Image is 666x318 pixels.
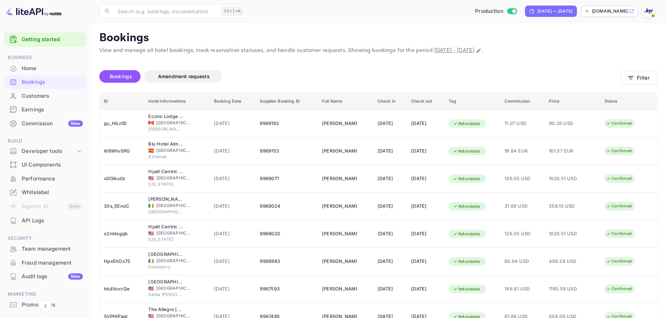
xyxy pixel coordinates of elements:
div: i68Whv5RG [104,146,140,157]
span: 126.05 USD [504,175,540,183]
div: Refundable [449,119,485,128]
div: 3Xs_5EnoC [104,201,140,212]
div: Refundable [449,175,485,183]
div: Blu Hotel Almansa [148,141,183,148]
div: Courtney Baldiwn [322,173,357,184]
div: Cheri Tuccelli [322,201,357,212]
div: 9969071 [260,173,314,184]
span: Production [475,7,503,15]
div: Lilly McCallum [322,118,357,129]
th: Commission [500,93,545,110]
div: Developer tools [22,147,76,155]
div: Cheri Tuccelli [322,256,357,267]
div: Econo Lodge Taber [148,113,183,120]
div: [DATE] [378,118,403,129]
span: 146.81 USD [504,285,540,293]
div: [DATE] [378,201,403,212]
div: 9969020 [260,228,314,239]
div: New [68,273,83,280]
div: [DATE] [411,146,440,157]
div: Confirmed [602,257,636,266]
a: Bookings [4,75,86,88]
div: [DATE] [378,256,403,267]
span: United States of America [148,176,154,180]
a: Promo codes [4,298,86,311]
div: 9967593 [260,283,314,295]
div: Hyatt Centric Times Square New York [148,223,183,230]
span: [DATE] [214,120,252,127]
a: CommissionNew [4,117,86,130]
div: API Logs [4,214,86,228]
span: 258.15 USD [549,202,584,210]
span: Enniskerry [148,264,183,270]
span: Marketing [4,290,86,298]
div: 9969024 [260,201,314,212]
th: Check in [373,93,407,110]
div: [DATE] [378,228,403,239]
div: Home [22,65,83,73]
div: Confirmed [602,284,636,293]
span: [DATE] [214,285,252,293]
div: Promo codes [22,301,83,309]
span: [GEOGRAPHIC_DATA] [156,258,191,264]
div: [DATE] [411,201,440,212]
a: Earnings [4,103,86,116]
span: [GEOGRAPHIC_DATA] [156,120,191,126]
th: Check out [407,93,444,110]
div: Bookings [22,78,83,86]
div: Mar Monte Hotel, in The Unbound Collection by Hyatt [148,279,183,286]
div: Whitelabel [4,186,86,199]
a: Performance [4,172,86,185]
div: Refundable [449,202,485,211]
button: Filter [621,71,658,85]
th: Booking Date [210,93,256,110]
span: [PERSON_NAME] [148,126,183,132]
span: [US_STATE] [148,236,183,243]
span: Ireland [148,259,154,263]
th: Hotel informations [144,93,210,110]
div: Ctrl+K [222,7,243,16]
span: [GEOGRAPHIC_DATA] [156,202,191,209]
div: Customers [4,89,86,103]
span: 1026.51 USD [549,230,584,238]
div: UI Components [22,161,83,169]
div: Performance [22,175,83,183]
span: Build [4,137,86,145]
div: [DATE] [378,146,403,157]
div: Commission [22,120,83,128]
span: [GEOGRAPHIC_DATA] [148,209,183,215]
div: Fraud management [22,259,83,267]
div: account-settings tabs [99,70,621,83]
div: New [68,120,83,127]
a: Whitelabel [4,186,86,199]
a: Getting started [22,36,83,44]
div: CommissionNew [4,117,86,131]
span: 126.05 USD [504,230,540,238]
div: Confirmed [602,119,636,128]
p: Bookings [99,31,658,45]
div: 9969153 [260,146,314,157]
div: Fitzpatrick Castle Hotel [148,196,183,203]
div: Powerscourt Hotel, Autograph Collection [148,251,183,258]
span: United States of America [148,231,154,236]
span: 31.69 USD [504,202,540,210]
span: Canada [148,120,154,125]
th: Status [600,93,657,110]
div: [DATE] [411,118,440,129]
div: Confirmed [602,229,636,238]
span: [GEOGRAPHIC_DATA] [156,147,191,154]
span: [DATE] [214,258,252,265]
div: Getting started [4,32,86,47]
a: Team management [4,242,86,255]
span: [GEOGRAPHIC_DATA] [156,230,191,236]
span: Almansa [148,154,183,160]
div: Home [4,62,86,75]
span: 496.28 USD [549,258,584,265]
div: Performance [4,172,86,186]
div: Customers [22,92,83,100]
span: [DATE] [214,202,252,210]
span: Amendment requests [158,73,210,79]
th: Tag [444,93,500,110]
div: [DATE] [378,283,403,295]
